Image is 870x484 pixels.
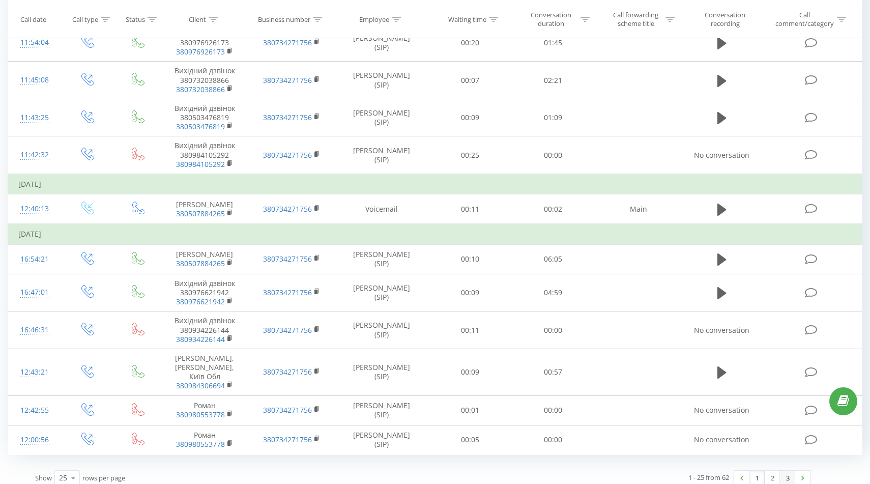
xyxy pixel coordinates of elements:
[263,325,312,335] a: 380734271756
[263,112,312,122] a: 380734271756
[428,99,512,136] td: 00:09
[176,381,225,390] a: 380984306694
[335,349,428,395] td: [PERSON_NAME] (SIP)
[161,395,248,425] td: Роман
[335,99,428,136] td: [PERSON_NAME] (SIP)
[161,99,248,136] td: Вихідний дзвінок 380503476819
[512,425,595,454] td: 00:00
[512,99,595,136] td: 01:09
[18,145,51,165] div: 11:42:32
[176,84,225,94] a: 380732038866
[428,425,512,454] td: 00:05
[524,11,578,28] div: Conversation duration
[335,395,428,425] td: [PERSON_NAME] (SIP)
[161,62,248,99] td: Вихідний дзвінок 380732038866
[448,15,486,23] div: Waiting time
[8,224,862,244] td: [DATE]
[512,349,595,395] td: 00:57
[59,473,67,483] div: 25
[35,473,52,482] span: Show
[512,311,595,349] td: 00:00
[161,349,248,395] td: [PERSON_NAME], [PERSON_NAME], Київ Обл
[176,259,225,268] a: 380507884265
[18,108,51,128] div: 11:43:25
[692,11,758,28] div: Conversation recording
[18,430,51,450] div: 12:00:56
[72,15,98,23] div: Call type
[161,274,248,311] td: Вихідний дзвінок 380976621942
[258,15,310,23] div: Business number
[335,274,428,311] td: [PERSON_NAME] (SIP)
[176,410,225,419] a: 380980553778
[595,194,681,224] td: Main
[335,311,428,349] td: [PERSON_NAME] (SIP)
[263,75,312,85] a: 380734271756
[18,70,51,90] div: 11:45:08
[694,150,749,160] span: No conversation
[775,11,834,28] div: Call comment/category
[161,194,248,224] td: [PERSON_NAME]
[161,244,248,274] td: [PERSON_NAME]
[512,244,595,274] td: 06:05
[335,24,428,62] td: [PERSON_NAME] (SIP)
[608,11,663,28] div: Call forwarding scheme title
[428,395,512,425] td: 00:01
[428,194,512,224] td: 00:11
[161,425,248,454] td: Роман
[82,473,125,482] span: rows per page
[428,136,512,174] td: 00:25
[18,282,51,302] div: 16:47:01
[176,122,225,131] a: 380503476819
[263,38,312,47] a: 380734271756
[359,15,389,23] div: Employee
[694,435,749,444] span: No conversation
[512,62,595,99] td: 02:21
[161,136,248,174] td: Вихідний дзвінок 380984105292
[263,150,312,160] a: 380734271756
[20,15,46,23] div: Call date
[512,274,595,311] td: 04:59
[263,254,312,264] a: 380734271756
[263,204,312,214] a: 380734271756
[688,472,729,482] div: 1 - 25 from 62
[263,367,312,377] a: 380734271756
[428,62,512,99] td: 00:07
[176,209,225,218] a: 380507884265
[428,349,512,395] td: 00:09
[263,405,312,415] a: 380734271756
[176,334,225,344] a: 380934226144
[176,47,225,56] a: 380976926173
[8,174,862,194] td: [DATE]
[18,199,51,219] div: 12:40:13
[126,15,145,23] div: Status
[263,435,312,444] a: 380734271756
[694,325,749,335] span: No conversation
[428,311,512,349] td: 00:11
[512,136,595,174] td: 00:00
[176,297,225,306] a: 380976621942
[694,405,749,415] span: No conversation
[189,15,206,23] div: Client
[428,274,512,311] td: 00:09
[335,244,428,274] td: [PERSON_NAME] (SIP)
[512,194,595,224] td: 00:02
[335,425,428,454] td: [PERSON_NAME] (SIP)
[512,395,595,425] td: 00:00
[161,311,248,349] td: Вихідний дзвінок 380934226144
[263,288,312,297] a: 380734271756
[161,24,248,62] td: Вихідний дзвінок 380976926173
[18,320,51,340] div: 16:46:31
[335,136,428,174] td: [PERSON_NAME] (SIP)
[18,401,51,420] div: 12:42:55
[18,33,51,52] div: 11:54:04
[428,24,512,62] td: 00:20
[18,249,51,269] div: 16:54:21
[176,159,225,169] a: 380984105292
[335,62,428,99] td: [PERSON_NAME] (SIP)
[18,362,51,382] div: 12:43:21
[176,439,225,449] a: 380980553778
[335,194,428,224] td: Voicemail
[512,24,595,62] td: 01:45
[428,244,512,274] td: 00:10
